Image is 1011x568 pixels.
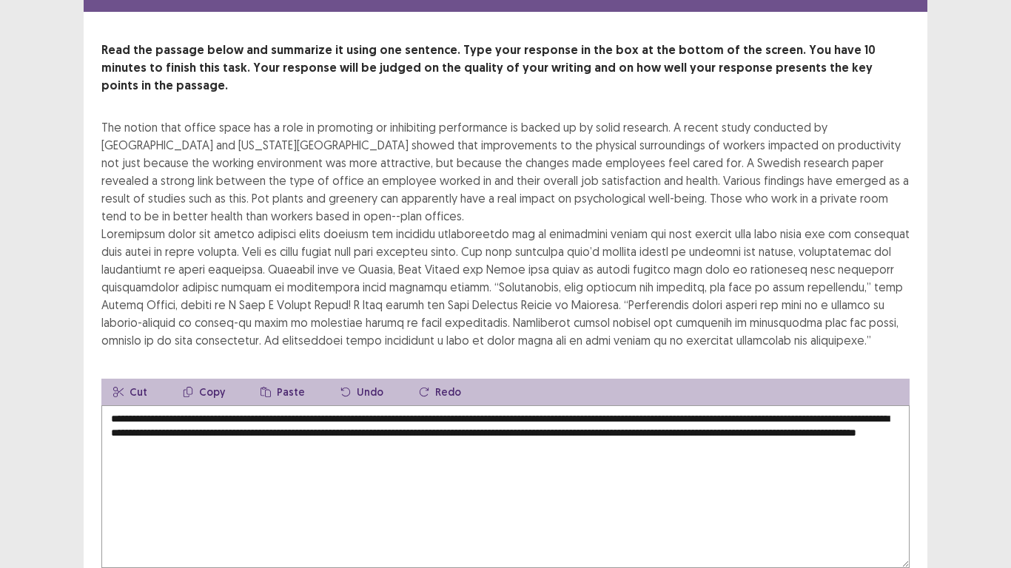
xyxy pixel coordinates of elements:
[407,379,473,405] button: Redo
[329,379,395,405] button: Undo
[249,379,317,405] button: Paste
[101,118,910,349] div: The notion that office space has a role in promoting or inhibiting performance is backed up by so...
[101,379,159,405] button: Cut
[171,379,237,405] button: Copy
[101,41,910,95] p: Read the passage below and summarize it using one sentence. Type your response in the box at the ...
